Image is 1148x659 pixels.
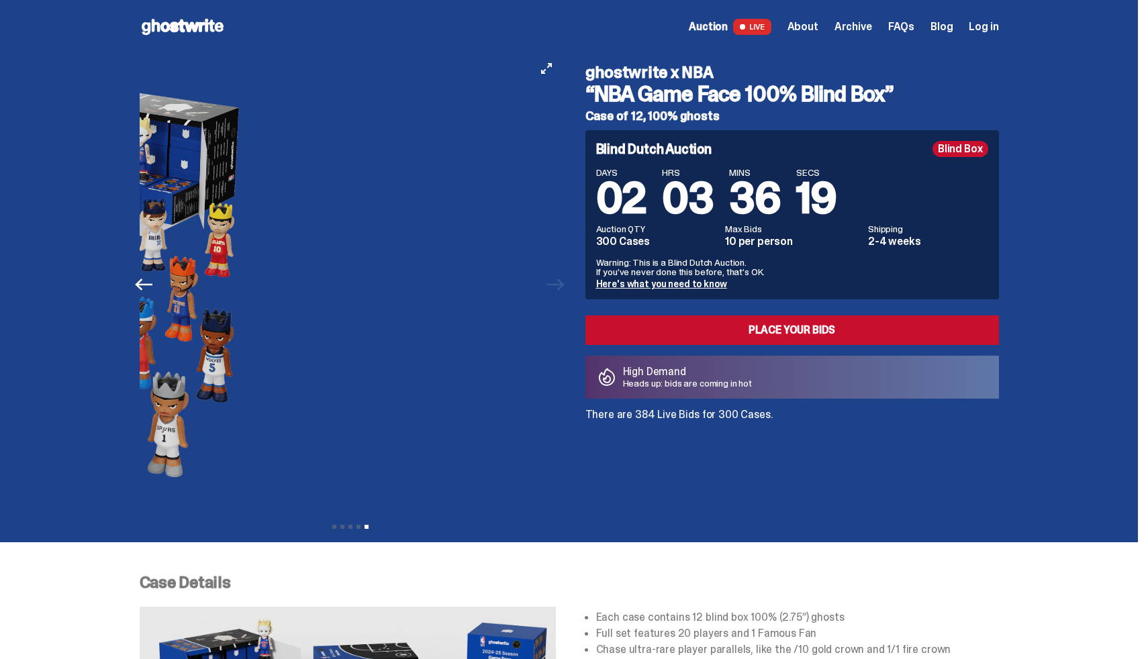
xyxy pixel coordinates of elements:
[596,236,718,247] dd: 300 Cases
[140,574,999,591] p: Case Details
[365,525,369,529] button: View slide 5
[662,168,713,177] span: HRS
[868,224,988,234] dt: Shipping
[729,170,780,226] span: 36
[868,236,988,247] dd: 2-4 weeks
[340,525,344,529] button: View slide 2
[834,21,872,32] a: Archive
[348,525,352,529] button: View slide 3
[130,270,159,299] button: Previous
[596,612,999,623] li: Each case contains 12 blind box 100% (2.75”) ghosts
[596,170,647,226] span: 02
[796,170,836,226] span: 19
[930,21,953,32] a: Blog
[623,378,753,388] p: Heads up: bids are coming in hot
[585,315,999,345] a: Place your Bids
[796,168,836,177] span: SECS
[689,21,728,32] span: Auction
[689,19,771,35] a: Auction LIVE
[729,168,780,177] span: MINS
[538,60,555,77] button: View full-screen
[969,21,998,32] a: Log in
[725,236,860,247] dd: 10 per person
[585,409,999,420] p: There are 384 Live Bids for 300 Cases.
[596,168,647,177] span: DAYS
[585,110,999,122] h5: Case of 12, 100% ghosts
[596,644,999,655] li: Chase ultra-rare player parallels, like the /10 gold crown and 1/1 fire crown
[596,142,712,156] h4: Blind Dutch Auction
[888,21,914,32] a: FAQs
[662,170,713,226] span: 03
[725,224,860,234] dt: Max Bids
[596,258,988,276] p: Warning: This is a Blind Dutch Auction. If you’ve never done this before, that’s OK.
[585,64,999,81] h4: ghostwrite x NBA
[585,83,999,105] h3: “NBA Game Face 100% Blind Box”
[596,628,999,639] li: Full set features 20 players and 1 Famous Fan
[332,525,336,529] button: View slide 1
[596,278,727,290] a: Here's what you need to know
[596,224,718,234] dt: Auction QTY
[932,141,988,157] div: Blind Box
[356,525,361,529] button: View slide 4
[733,19,771,35] span: LIVE
[787,21,818,32] a: About
[623,366,753,377] p: High Demand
